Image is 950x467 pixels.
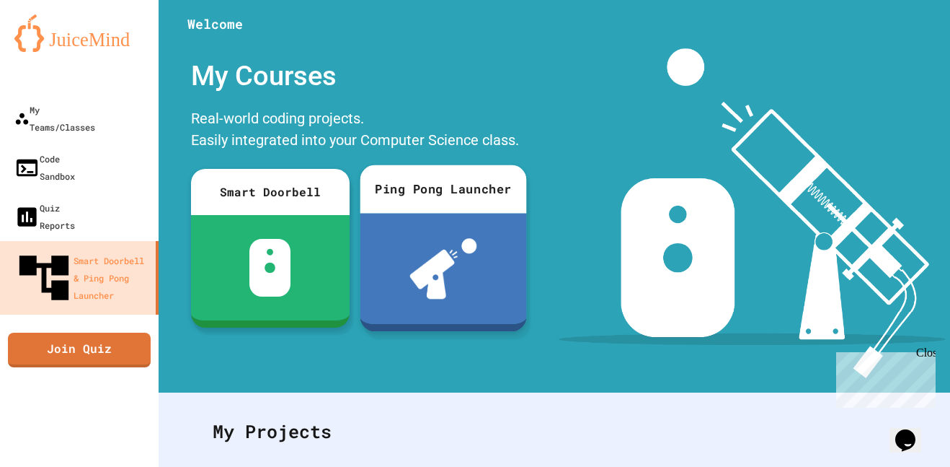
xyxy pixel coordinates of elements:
[191,169,350,215] div: Smart Doorbell
[14,150,75,185] div: Code Sandbox
[889,409,936,453] iframe: chat widget
[409,238,476,299] img: ppl-with-ball.png
[559,48,945,378] img: banner-image-my-projects.png
[830,346,936,408] iframe: chat widget
[249,239,290,297] img: sdb-white.svg
[14,199,75,234] div: Quiz Reports
[14,248,150,307] div: Smart Doorbell & Ping Pong Launcher
[198,403,910,460] div: My Projects
[14,14,144,52] img: logo-orange.svg
[14,101,95,136] div: My Teams/Classes
[8,333,151,367] a: Join Quiz
[6,6,99,92] div: Chat with us now!Close
[360,165,526,214] div: Ping Pong Launcher
[184,104,530,158] div: Real-world coding projects. Easily integrated into your Computer Science class.
[184,48,530,104] div: My Courses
